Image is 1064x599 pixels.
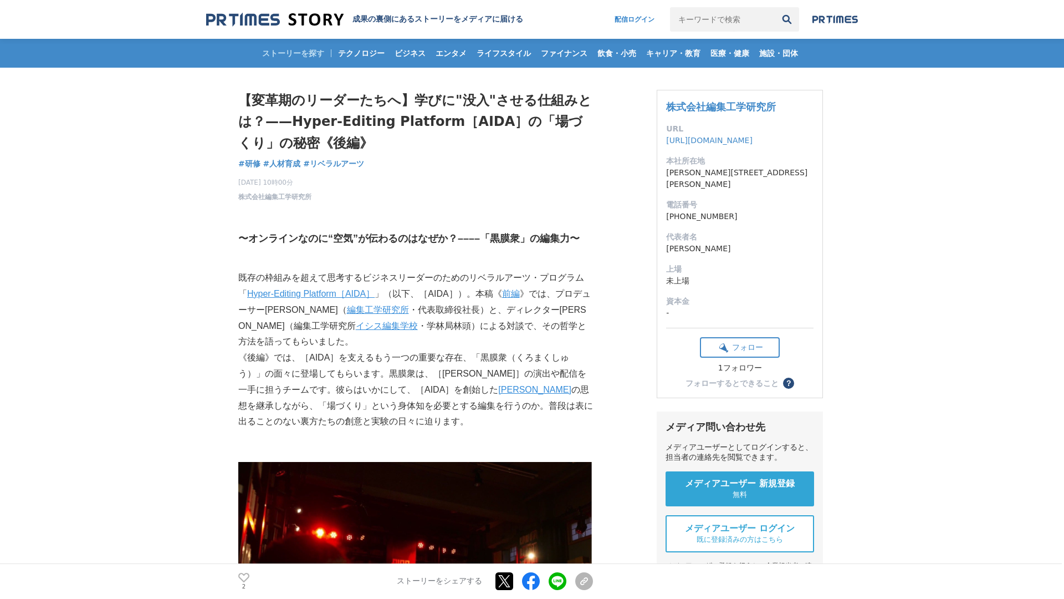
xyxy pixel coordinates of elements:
[700,363,780,373] div: 1フォロワー
[431,39,471,68] a: エンタメ
[666,123,814,135] dt: URL
[263,159,301,169] span: #人材育成
[775,7,799,32] button: 検索
[685,478,795,490] span: メディアユーザー 新規登録
[812,15,858,24] img: prtimes
[685,523,795,535] span: メディアユーザー ログイン
[238,270,593,350] p: 既存の枠組みを超えて思考するビジネスリーダーのためのリベラルアーツ・プログラム「 」（以下、［AIDA］）。本稿《 》では、プロデューサー[PERSON_NAME]（ ・代表取締役社長）と、ディ...
[666,243,814,255] dd: [PERSON_NAME]
[431,48,471,58] span: エンタメ
[593,48,641,58] span: 飲食・小売
[706,39,754,68] a: 医療・健康
[238,584,249,590] p: 2
[238,350,593,430] p: 《後編》では、［AIDA］を支えるもう一つの重要な存在、「黒膜衆（くろまくしゅう）」の面々に登場してもらいます。黒膜衆は、［[PERSON_NAME]］の演出や配信を一手に担うチームです。彼らは...
[670,7,775,32] input: キーワードで検索
[686,379,779,387] div: フォローするとできること
[472,39,535,68] a: ライフスタイル
[347,305,409,314] a: 編集工学研究所
[697,535,783,545] span: 既に登録済みの方はこちら
[666,167,814,190] dd: [PERSON_NAME][STREET_ADDRESS][PERSON_NAME]
[352,14,523,24] h2: 成果の裏側にあるストーリーをメディアに届ける
[666,420,814,434] div: メディア問い合わせ先
[303,159,364,169] span: #リベラルアーツ
[303,158,364,170] a: #リベラルアーツ
[666,275,814,287] dd: 未上場
[785,379,792,387] span: ？
[390,39,430,68] a: ビジネス
[666,515,814,552] a: メディアユーザー ログイン 既に登録済みの方はこちら
[666,307,814,319] dd: -
[247,289,375,298] a: Hyper-Editing Platform［AIDA］
[390,48,430,58] span: ビジネス
[206,12,344,27] img: 成果の裏側にあるストーリーをメディアに届ける
[356,321,418,331] a: イシス編集学校
[706,48,754,58] span: 医療・健康
[666,101,776,113] a: 株式会社編集工学研究所
[666,231,814,243] dt: 代表者名
[666,199,814,211] dt: 電話番号
[536,39,592,68] a: ファイナンス
[666,471,814,506] a: メディアユーザー 新規登録 無料
[334,39,389,68] a: テクノロジー
[238,231,593,247] h3: 〜オンラインなのに“空気”が伝わるのはなぜか？––––「黒膜衆」の編集力〜
[700,337,780,358] button: フォロー
[263,158,301,170] a: #人材育成
[666,211,814,222] dd: [PHONE_NUMBER]
[666,296,814,307] dt: 資本金
[783,378,794,389] button: ？
[502,289,520,298] a: 前編
[334,48,389,58] span: テクノロジー
[238,158,260,170] a: #研修
[666,443,814,463] div: メディアユーザーとしてログインすると、担当者の連絡先を閲覧できます。
[238,90,593,154] h1: 【変革期のリーダーたちへ】学びに"没入"させる仕組みとは？——Hyper-Editing Platform［AIDA］の「場づくり」の秘密《後編》
[755,39,802,68] a: 施設・団体
[238,159,260,169] span: #研修
[238,192,311,202] a: 株式会社編集工学研究所
[536,48,592,58] span: ファイナンス
[472,48,535,58] span: ライフスタイル
[642,39,705,68] a: キャリア・教育
[593,39,641,68] a: 飲食・小売
[498,385,571,394] a: [PERSON_NAME]
[238,177,311,187] span: [DATE] 10時00分
[642,48,705,58] span: キャリア・教育
[397,577,482,587] p: ストーリーをシェアする
[666,155,814,167] dt: 本社所在地
[206,12,523,27] a: 成果の裏側にあるストーリーをメディアに届ける 成果の裏側にあるストーリーをメディアに届ける
[666,136,753,145] a: [URL][DOMAIN_NAME]
[666,263,814,275] dt: 上場
[733,490,747,500] span: 無料
[755,48,802,58] span: 施設・団体
[603,7,666,32] a: 配信ログイン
